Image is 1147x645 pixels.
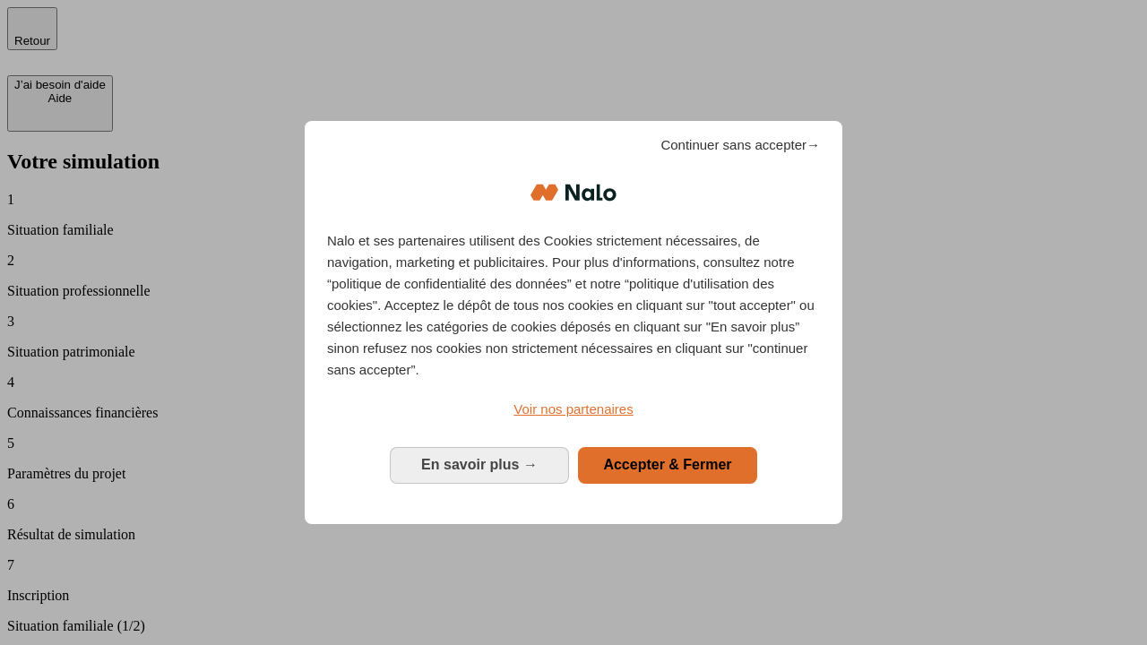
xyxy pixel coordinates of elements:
span: En savoir plus → [421,457,538,472]
span: Voir nos partenaires [513,401,633,417]
p: Nalo et ses partenaires utilisent des Cookies strictement nécessaires, de navigation, marketing e... [327,230,820,381]
button: En savoir plus: Configurer vos consentements [390,447,569,483]
div: Bienvenue chez Nalo Gestion du consentement [305,121,842,523]
button: Accepter & Fermer: Accepter notre traitement des données et fermer [578,447,757,483]
span: Accepter & Fermer [603,457,731,472]
img: Logo [530,166,617,219]
a: Voir nos partenaires [327,399,820,420]
span: Continuer sans accepter→ [660,134,820,156]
